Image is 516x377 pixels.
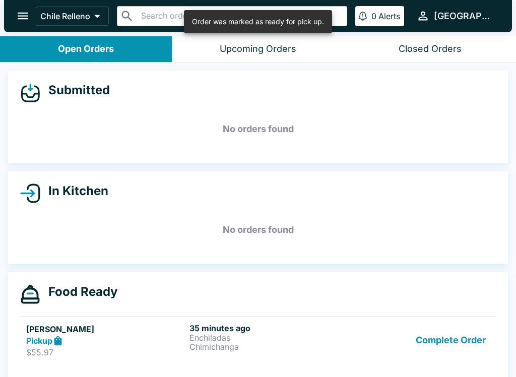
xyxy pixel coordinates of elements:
[40,284,117,299] h4: Food Ready
[20,212,496,248] h5: No orders found
[20,317,496,364] a: [PERSON_NAME]Pickup$55.9735 minutes agoEnchiladasChimichangaComplete Order
[58,43,114,55] div: Open Orders
[434,10,496,22] div: [GEOGRAPHIC_DATA]
[192,13,324,30] div: Order was marked as ready for pick up.
[138,9,343,23] input: Search orders by name or phone number
[40,83,110,98] h4: Submitted
[412,5,500,27] button: [GEOGRAPHIC_DATA]
[40,183,108,199] h4: In Kitchen
[26,347,185,357] p: $55.97
[40,11,90,21] p: Chile Relleno
[189,333,349,342] p: Enchiladas
[10,3,36,29] button: open drawer
[26,336,52,346] strong: Pickup
[189,323,349,333] h6: 35 minutes ago
[412,323,490,358] button: Complete Order
[220,43,296,55] div: Upcoming Orders
[36,7,109,26] button: Chile Relleno
[189,342,349,351] p: Chimichanga
[20,111,496,147] h5: No orders found
[399,43,462,55] div: Closed Orders
[378,11,400,21] p: Alerts
[371,11,376,21] p: 0
[26,323,185,335] h5: [PERSON_NAME]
